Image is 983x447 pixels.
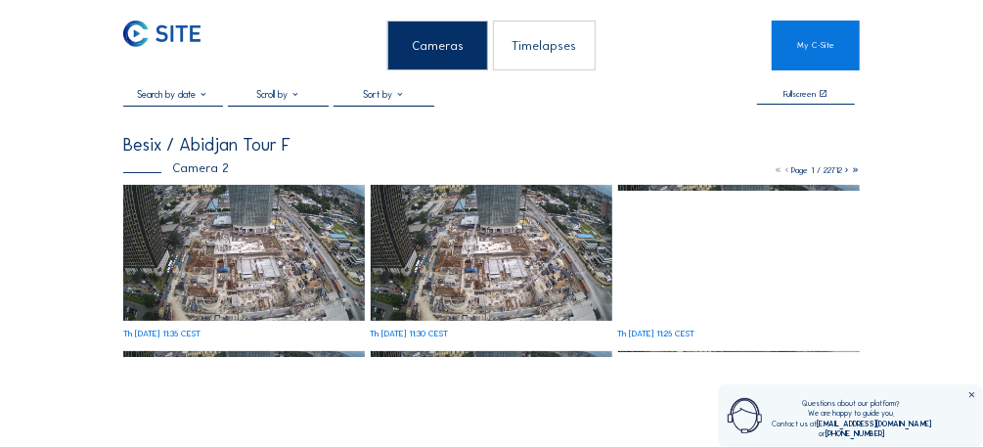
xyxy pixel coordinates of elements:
img: image_52564454 [371,185,613,321]
div: Besix / Abidjan Tour F [123,137,290,155]
img: image_52564545 [123,185,366,321]
img: C-SITE Logo [123,21,201,46]
div: Camera 2 [123,162,229,174]
div: or [772,428,931,438]
div: We are happy to guide you. [772,408,931,418]
a: [PHONE_NUMBER] [826,428,884,438]
div: Cameras [387,21,488,70]
span: Page 1 / 22712 [791,165,842,175]
div: Contact us at [772,419,931,428]
img: image_52564315 [618,185,861,321]
a: C-SITE Logo [123,21,211,70]
img: operator [728,398,763,434]
div: Th [DATE] 11:30 CEST [371,330,449,338]
div: Questions about our platform? [772,398,931,408]
input: Search by date 󰅀 [123,89,224,101]
div: Timelapses [493,21,596,70]
div: Th [DATE] 11:35 CEST [123,330,201,338]
a: [EMAIL_ADDRESS][DOMAIN_NAME] [817,419,931,428]
a: My C-Site [772,21,860,70]
div: Th [DATE] 11:25 CEST [618,330,695,338]
div: Fullscreen [783,90,816,99]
